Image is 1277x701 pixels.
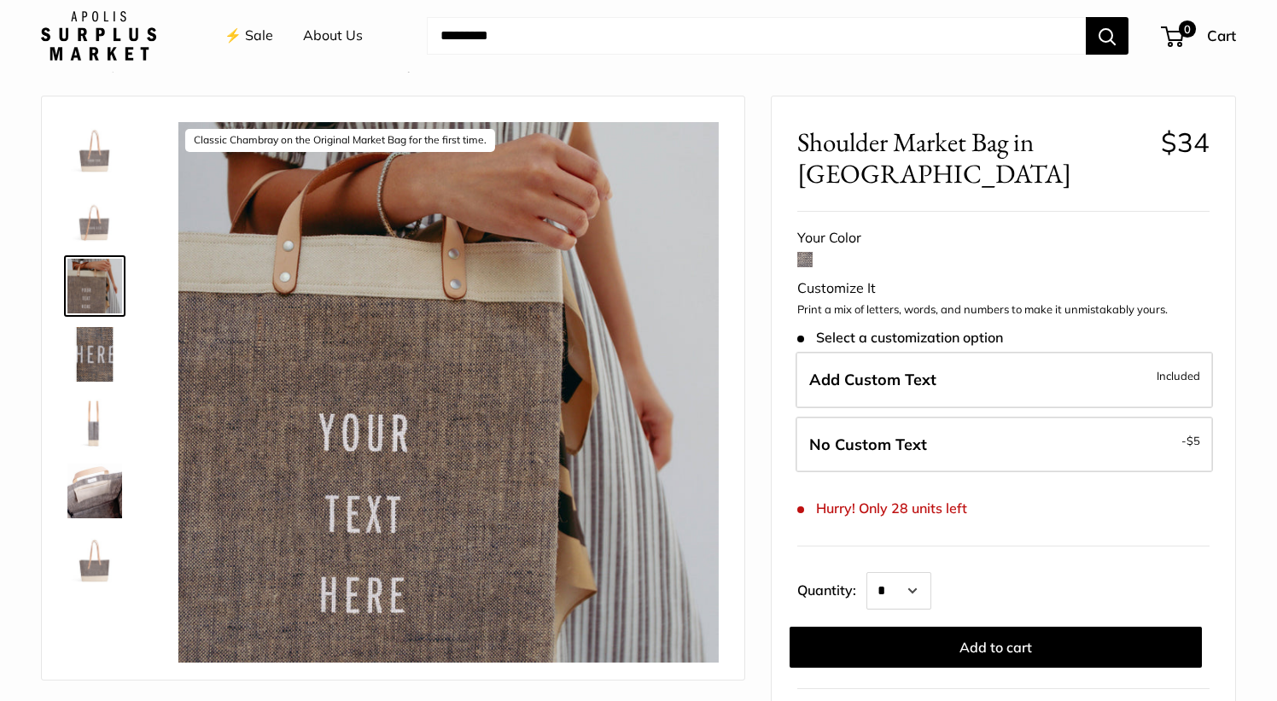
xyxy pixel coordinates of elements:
[64,324,125,385] a: description_A close up of our first Chambray Jute Bag
[809,370,936,389] span: Add Custom Text
[790,627,1202,668] button: Add to cart
[797,330,1003,346] span: Select a customization option
[64,255,125,317] a: description_Classic Chambray on the Original Market Bag for the first time.
[41,11,156,61] img: Apolis: Surplus Market
[64,187,125,248] a: description_Adjustable soft leather handle
[797,500,967,517] span: Hurry! Only 28 units left
[1187,434,1200,447] span: $5
[1207,26,1236,44] span: Cart
[67,122,122,177] img: description_Our first Chambray Shoulder Market Bag
[178,122,719,663] img: description_Classic Chambray on the Original Market Bag for the first time.
[1198,57,1236,73] a: Next
[64,529,125,590] a: Shoulder Market Bag in Chambray
[41,57,74,73] a: Home
[797,276,1210,301] div: Customize It
[224,23,273,49] a: ⚡️ Sale
[796,417,1213,473] label: Leave Blank
[1157,365,1200,386] span: Included
[1127,57,1164,73] a: Prev
[67,532,122,587] img: Shoulder Market Bag in Chambray
[809,435,927,454] span: No Custom Text
[427,17,1086,55] input: Search...
[796,352,1213,408] label: Add Custom Text
[67,395,122,450] img: description_Side view of the Shoulder Market Bag
[1181,430,1200,451] span: -
[67,190,122,245] img: description_Adjustable soft leather handle
[797,301,1210,318] p: Print a mix of letters, words, and numbers to make it unmistakably yours.
[1086,17,1128,55] button: Search
[91,57,279,73] a: Early Access: Harvest Sale Market
[64,460,125,522] a: Shoulder Market Bag in Chambray
[185,129,495,152] div: Classic Chambray on the Original Market Bag for the first time.
[64,119,125,180] a: description_Our first Chambray Shoulder Market Bag
[797,126,1148,190] span: Shoulder Market Bag in [GEOGRAPHIC_DATA]
[67,327,122,382] img: description_A close up of our first Chambray Jute Bag
[1179,20,1196,38] span: 0
[64,392,125,453] a: description_Side view of the Shoulder Market Bag
[797,567,866,610] label: Quantity:
[67,259,122,313] img: description_Classic Chambray on the Original Market Bag for the first time.
[1161,126,1210,159] span: $34
[1163,22,1236,50] a: 0 Cart
[303,23,363,49] a: About Us
[67,464,122,518] img: Shoulder Market Bag in Chambray
[797,225,1210,251] div: Your Color
[296,57,551,73] span: Shoulder Market Bag in [GEOGRAPHIC_DATA]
